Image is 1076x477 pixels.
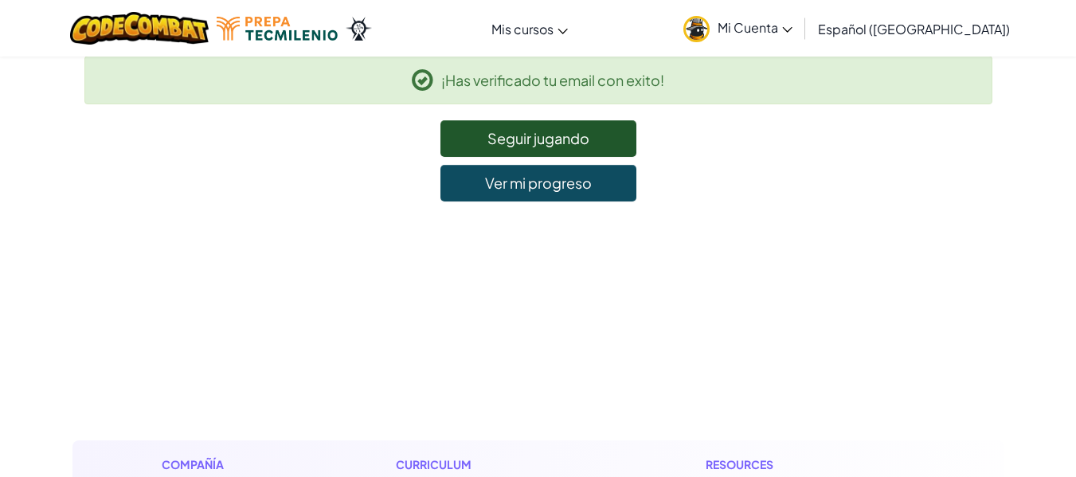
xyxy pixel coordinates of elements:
[675,3,800,53] a: Mi Cuenta
[440,120,636,157] a: Seguir jugando
[441,68,664,92] span: ¡Has verificado tu email con exito!
[706,456,915,473] h1: Resources
[162,456,295,473] h1: Compañía
[818,21,1010,37] span: Español ([GEOGRAPHIC_DATA])
[70,12,209,45] img: CodeCombat logo
[491,21,554,37] span: Mis cursos
[217,17,338,41] img: Tecmilenio logo
[346,17,371,41] img: Ozaria
[440,165,636,201] a: Ver mi progreso
[683,16,710,42] img: avatar
[396,456,605,473] h1: Curriculum
[483,7,576,50] a: Mis cursos
[718,19,792,36] span: Mi Cuenta
[810,7,1018,50] a: Español ([GEOGRAPHIC_DATA])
